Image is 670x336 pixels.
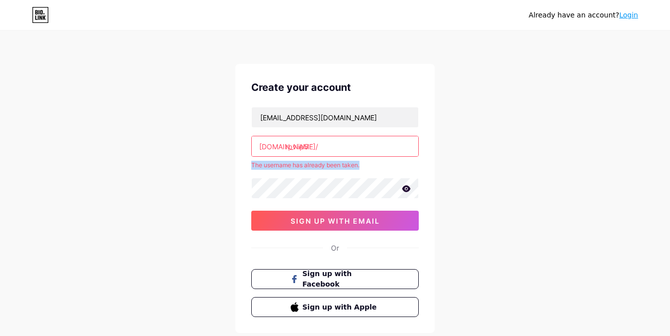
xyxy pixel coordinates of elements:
[251,211,419,231] button: sign up with email
[303,302,380,313] span: Sign up with Apple
[252,136,418,156] input: username
[251,297,419,317] button: Sign up with Apple
[529,10,638,20] div: Already have an account?
[291,217,380,225] span: sign up with email
[251,269,419,289] button: Sign up with Facebook
[303,269,380,290] span: Sign up with Facebook
[252,107,418,127] input: Email
[331,243,339,253] div: Or
[251,80,419,95] div: Create your account
[259,141,318,152] div: [DOMAIN_NAME]/
[619,11,638,19] a: Login
[251,161,419,170] div: The username has already been taken.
